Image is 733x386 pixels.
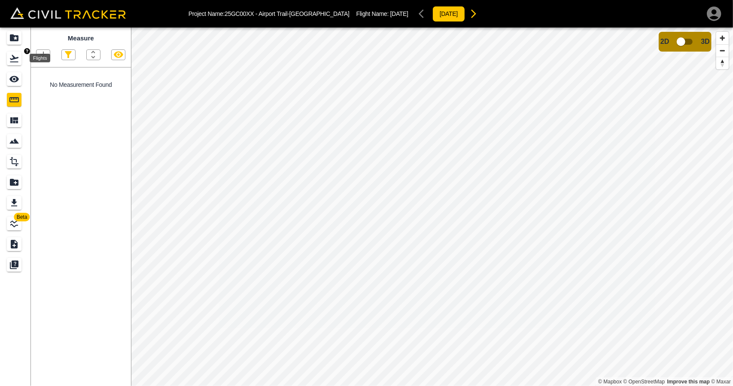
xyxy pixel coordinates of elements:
[432,6,465,22] button: [DATE]
[189,10,350,17] p: Project Name: 25GC00XX - Airport Trail-[GEOGRAPHIC_DATA]
[716,32,729,44] button: Zoom in
[701,38,710,46] span: 3D
[667,379,710,385] a: Map feedback
[660,38,669,46] span: 2D
[716,57,729,69] button: Reset bearing to north
[131,28,733,386] canvas: Map
[390,10,408,17] span: [DATE]
[624,379,665,385] a: OpenStreetMap
[10,7,126,19] img: Civil Tracker
[711,379,731,385] a: Maxar
[30,54,50,62] div: Flights
[598,379,622,385] a: Mapbox
[356,10,408,17] p: Flight Name:
[716,44,729,57] button: Zoom out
